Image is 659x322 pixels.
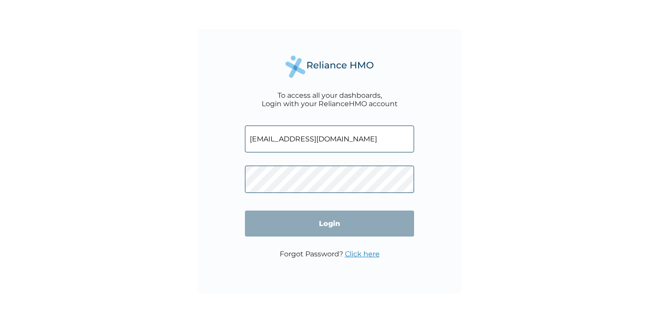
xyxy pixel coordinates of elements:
a: Click here [345,250,380,258]
img: Reliance Health's Logo [285,56,374,78]
div: To access all your dashboards, Login with your RelianceHMO account [262,91,398,108]
input: Email address or HMO ID [245,126,414,152]
p: Forgot Password? [280,250,380,258]
input: Login [245,211,414,237]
